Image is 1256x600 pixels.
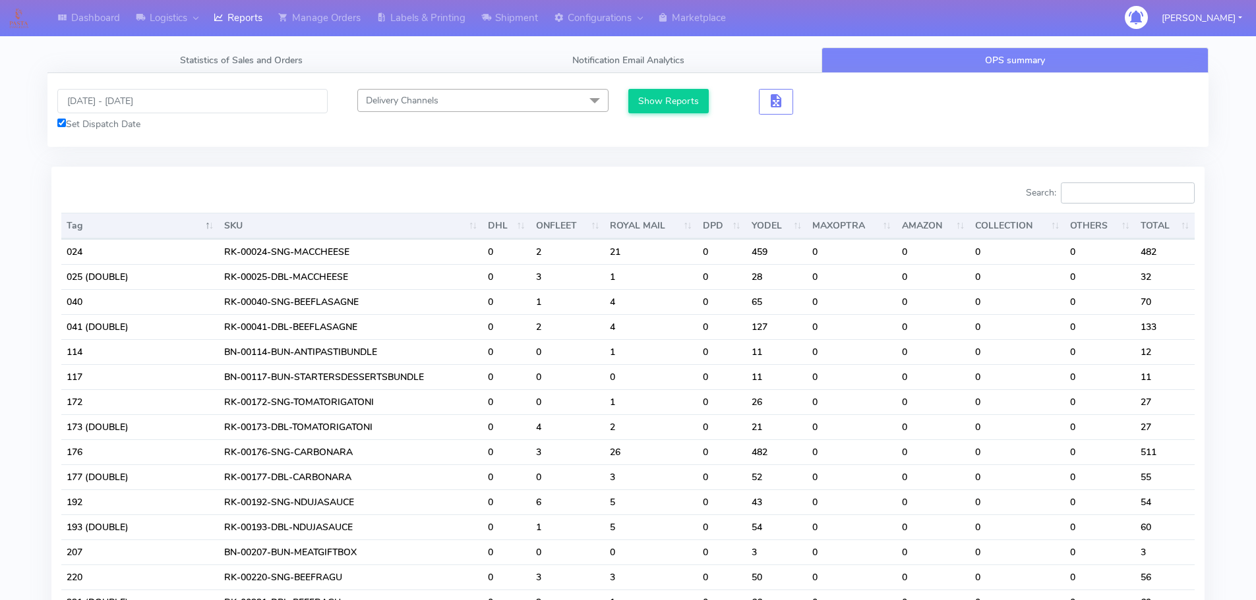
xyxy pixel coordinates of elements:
td: 2 [605,414,697,439]
th: AMAZON : activate to sort column ascending [897,213,971,239]
td: 0 [483,514,531,539]
span: Notification Email Analytics [572,54,684,67]
td: 127 [746,314,808,339]
td: 0 [483,364,531,389]
td: 133 [1135,314,1195,339]
td: 172 [61,389,219,414]
td: 0 [483,339,531,364]
td: 70 [1135,289,1195,314]
span: OPS summary [985,54,1045,67]
label: Search: [1026,182,1195,204]
td: 0 [698,264,746,289]
td: 0 [807,564,896,589]
td: 1 [605,264,697,289]
td: 482 [746,439,808,464]
td: 0 [698,539,746,564]
td: 0 [970,389,1065,414]
td: 0 [483,264,531,289]
td: RK-00025-DBL-MACCHEESE [219,264,483,289]
td: 0 [1065,339,1135,364]
td: RK-00192-SNG-NDUJASAUCE [219,489,483,514]
td: 5 [605,514,697,539]
td: 0 [970,514,1065,539]
td: RK-00220-SNG-BEEFRAGU [219,564,483,589]
td: 0 [698,414,746,439]
td: 0 [807,514,896,539]
td: 0 [1065,289,1135,314]
td: 0 [897,439,971,464]
td: 52 [746,464,808,489]
td: BN-00117-BUN-STARTERSDESSERTSBUNDLE [219,364,483,389]
td: 0 [897,314,971,339]
th: OTHERS : activate to sort column ascending [1065,213,1135,239]
td: 54 [746,514,808,539]
th: MAXOPTRA : activate to sort column ascending [807,213,896,239]
td: 0 [970,364,1065,389]
td: 511 [1135,439,1195,464]
td: 6 [531,489,605,514]
td: 0 [897,264,971,289]
th: ROYAL MAIL : activate to sort column ascending [605,213,697,239]
td: 0 [807,439,896,464]
td: 0 [807,314,896,339]
th: COLLECTION : activate to sort column ascending [970,213,1065,239]
td: 0 [970,539,1065,564]
td: 173 (DOUBLE) [61,414,219,439]
td: 0 [483,489,531,514]
td: 0 [531,364,605,389]
td: 0 [698,564,746,589]
td: 26 [605,439,697,464]
td: 041 (DOUBLE) [61,314,219,339]
div: Set Dispatch Date [57,117,328,131]
td: 4 [531,414,605,439]
td: 0 [1065,364,1135,389]
td: 220 [61,564,219,589]
td: 1 [605,389,697,414]
td: 0 [698,439,746,464]
td: BN-00207-BUN-MEATGIFTBOX [219,539,483,564]
td: RK-00041-DBL-BEEFLASAGNE [219,314,483,339]
td: 0 [1065,239,1135,264]
td: 0 [970,464,1065,489]
td: 0 [807,489,896,514]
td: 0 [897,289,971,314]
td: BN-00114-BUN-ANTIPASTIBUNDLE [219,339,483,364]
td: 482 [1135,239,1195,264]
td: 0 [483,464,531,489]
td: 27 [1135,414,1195,439]
td: 0 [483,539,531,564]
td: 0 [698,389,746,414]
td: 0 [531,339,605,364]
td: 0 [698,364,746,389]
td: 3 [605,464,697,489]
td: 0 [1065,489,1135,514]
th: DHL : activate to sort column ascending [483,213,531,239]
td: 0 [483,389,531,414]
td: 4 [605,289,697,314]
td: 3 [1135,539,1195,564]
td: 0 [698,514,746,539]
th: TOTAL : activate to sort column ascending [1135,213,1195,239]
td: 0 [807,289,896,314]
td: 040 [61,289,219,314]
td: 0 [483,314,531,339]
td: 0 [807,264,896,289]
td: RK-00024-SNG-MACCHEESE [219,239,483,264]
td: 207 [61,539,219,564]
td: 0 [483,439,531,464]
td: 0 [897,414,971,439]
td: 0 [970,289,1065,314]
td: 0 [698,464,746,489]
td: 0 [970,414,1065,439]
th: ONFLEET : activate to sort column ascending [531,213,605,239]
td: 0 [1065,464,1135,489]
td: 0 [807,414,896,439]
td: 0 [970,314,1065,339]
td: 3 [531,439,605,464]
td: 11 [746,364,808,389]
td: 50 [746,564,808,589]
td: RK-00040-SNG-BEEFLASAGNE [219,289,483,314]
td: 54 [1135,489,1195,514]
td: 27 [1135,389,1195,414]
td: 0 [897,364,971,389]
